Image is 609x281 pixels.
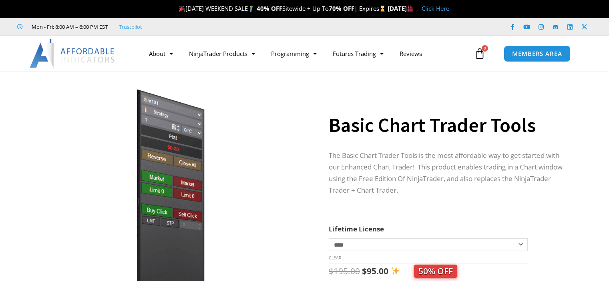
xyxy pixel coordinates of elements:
[422,4,449,12] a: Click Here
[380,6,386,12] img: ⌛
[329,150,563,196] p: The Basic Chart Trader Tools is the most affordable way to get started with our Enhanced Chart Tr...
[414,265,457,278] span: 50% OFF
[179,6,185,12] img: 🎉
[329,4,354,12] strong: 70% OFF
[482,45,488,52] span: 0
[362,265,367,277] span: $
[141,44,181,63] a: About
[388,4,414,12] strong: [DATE]
[257,4,282,12] strong: 40% OFF
[407,6,413,12] img: 🏭
[177,4,387,12] span: [DATE] WEEKEND SALE Sitewide + Up To | Expires
[325,44,392,63] a: Futures Trading
[329,111,563,139] h1: Basic Chart Trader Tools
[362,265,388,277] bdi: 95.00
[392,44,430,63] a: Reviews
[329,224,384,233] label: Lifetime License
[329,255,341,261] a: Clear options
[504,46,571,62] a: MEMBERS AREA
[248,6,254,12] img: 🏌️‍♂️
[141,44,472,63] nav: Menu
[512,51,562,57] span: MEMBERS AREA
[462,42,497,65] a: 0
[329,265,334,277] span: $
[329,265,360,277] bdi: 195.00
[119,22,142,32] a: Trustpilot
[181,44,263,63] a: NinjaTrader Products
[391,267,400,275] img: ✨
[30,39,116,68] img: LogoAI | Affordable Indicators – NinjaTrader
[263,44,325,63] a: Programming
[30,22,108,32] span: Mon - Fri: 8:00 AM – 6:00 PM EST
